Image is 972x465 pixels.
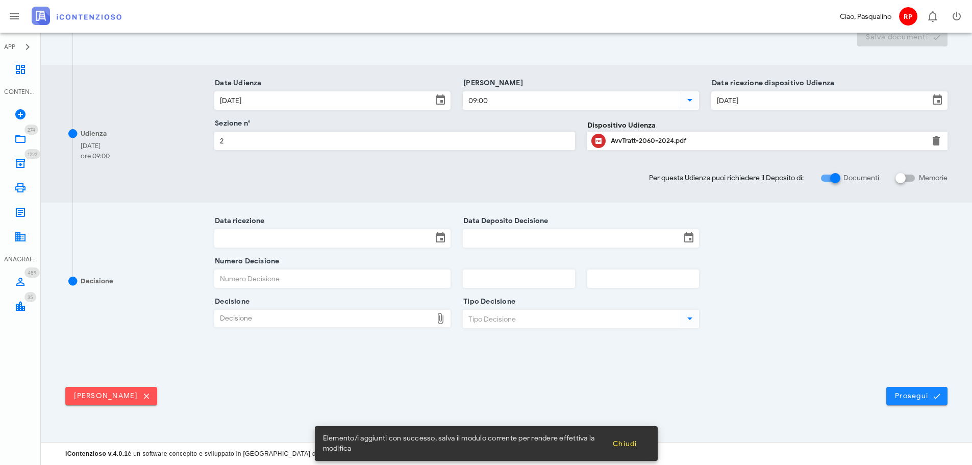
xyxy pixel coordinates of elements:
[215,132,574,150] input: Sezione n°
[212,256,279,266] label: Numero Decisione
[81,276,113,286] div: Decisione
[24,292,36,302] span: Distintivo
[611,133,924,149] div: Clicca per aprire un'anteprima del file o scaricarlo
[81,141,110,151] div: [DATE]
[24,149,40,159] span: Distintivo
[73,391,149,401] span: [PERSON_NAME]
[840,11,891,22] div: Ciao, Pasqualino
[28,270,37,276] span: 459
[591,134,606,148] button: Clicca per aprire un'anteprima del file o scaricarlo
[323,433,604,454] span: Elemento/i aggiunti con successo, salva il modulo corrente per rendere effettiva la modifica
[709,78,834,88] label: Data ricezione dispositivo Udienza
[604,434,645,453] button: Chiudi
[919,173,948,183] label: Memorie
[65,387,157,405] button: [PERSON_NAME]
[894,391,939,401] span: Prosegui
[215,270,450,287] input: Numero Decisione
[895,4,920,29] button: RP
[930,135,942,147] button: Elimina
[611,137,924,145] div: AvvTratt-2060-2024.pdf
[24,125,38,135] span: Distintivo
[649,173,804,183] span: Per questa Udienza puoi richiedere il Deposito di:
[65,450,128,457] strong: iContenzioso v.4.0.1
[463,92,679,109] input: Ora Udienza
[843,173,879,183] label: Documenti
[886,387,948,405] button: Prosegui
[28,294,33,301] span: 35
[81,129,107,139] div: Udienza
[4,255,37,264] div: ANAGRAFICA
[215,310,432,327] div: Decisione
[460,297,515,307] label: Tipo Decisione
[28,127,35,133] span: 274
[612,439,637,448] span: Chiudi
[899,7,917,26] span: RP
[460,78,523,88] label: [PERSON_NAME]
[587,120,656,131] label: Dispositivo Udienza
[212,118,251,129] label: Sezione n°
[212,297,250,307] label: Decisione
[463,310,679,328] input: Tipo Decisione
[920,4,944,29] button: Distintivo
[212,78,262,88] label: Data Udienza
[32,7,121,25] img: logo-text-2x.png
[4,87,37,96] div: CONTENZIOSO
[24,267,40,278] span: Distintivo
[81,151,110,161] div: ore 09:00
[28,151,37,158] span: 1222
